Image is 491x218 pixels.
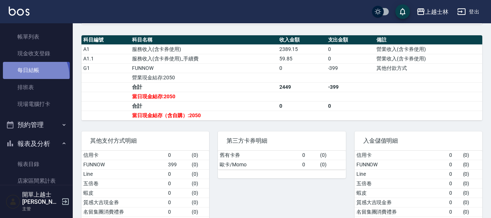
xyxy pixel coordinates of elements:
[81,207,166,217] td: 名留集團消費禮券
[461,151,482,160] td: ( 0 )
[3,79,70,96] a: 排班表
[300,151,318,160] td: 0
[355,198,447,207] td: 質感大吉現金券
[3,96,70,112] a: 現場電腦打卡
[447,169,461,179] td: 0
[166,179,190,188] td: 0
[81,54,130,63] td: A1.1
[130,101,278,111] td: 合計
[278,44,326,54] td: 2389.15
[395,4,410,19] button: save
[454,5,482,19] button: 登出
[218,151,300,160] td: 舊有卡券
[130,111,278,120] td: 當日現金結存（含自購）:2050
[326,63,375,73] td: -399
[190,169,209,179] td: ( 0 )
[355,179,447,188] td: 五倍卷
[130,54,278,63] td: 服務收入(含卡券使用)_手續費
[3,45,70,62] a: 現金收支登錄
[166,188,190,198] td: 0
[9,7,29,16] img: Logo
[447,198,461,207] td: 0
[318,151,346,160] td: ( 0 )
[375,63,482,73] td: 其他付款方式
[326,101,375,111] td: 0
[461,188,482,198] td: ( 0 )
[278,63,326,73] td: 0
[447,207,461,217] td: 0
[130,63,278,73] td: FUNNOW
[318,160,346,169] td: ( 0 )
[326,44,375,54] td: 0
[190,198,209,207] td: ( 0 )
[190,151,209,160] td: ( 0 )
[81,198,166,207] td: 質感大吉現金券
[81,151,166,160] td: 信用卡
[326,82,375,92] td: -399
[326,35,375,45] th: 支出金額
[278,35,326,45] th: 收入金額
[81,63,130,73] td: G1
[3,62,70,79] a: 每日結帳
[375,44,482,54] td: 營業收入(含卡券使用)
[130,92,278,101] td: 當日現金結存:2050
[3,28,70,45] a: 帳單列表
[461,179,482,188] td: ( 0 )
[3,173,70,189] a: 店家區間累計表
[447,151,461,160] td: 0
[278,101,326,111] td: 0
[81,179,166,188] td: 五倍卷
[166,169,190,179] td: 0
[166,207,190,217] td: 0
[22,191,59,206] h5: 開單上越士[PERSON_NAME]
[166,151,190,160] td: 0
[81,160,166,169] td: FUNNOW
[355,188,447,198] td: 蝦皮
[3,156,70,173] a: 報表目錄
[375,35,482,45] th: 備註
[3,115,70,134] button: 預約管理
[326,54,375,63] td: 0
[81,35,482,120] table: a dense table
[81,35,130,45] th: 科目編號
[414,4,451,19] button: 上越士林
[22,206,59,212] p: 主管
[81,188,166,198] td: 蝦皮
[355,169,447,179] td: Line
[130,35,278,45] th: 科目名稱
[461,160,482,169] td: ( 0 )
[447,188,461,198] td: 0
[130,82,278,92] td: 合計
[375,54,482,63] td: 營業收入(含卡券使用)
[81,44,130,54] td: A1
[81,169,166,179] td: Line
[278,82,326,92] td: 2449
[190,179,209,188] td: ( 0 )
[461,207,482,217] td: ( 0 )
[130,44,278,54] td: 服務收入(含卡券使用)
[6,194,20,209] img: Person
[166,160,190,169] td: 399
[461,198,482,207] td: ( 0 )
[166,198,190,207] td: 0
[447,179,461,188] td: 0
[363,137,474,144] span: 入金儲值明細
[227,137,337,144] span: 第三方卡券明細
[218,160,300,169] td: 歐卡/Momo
[218,151,346,170] table: a dense table
[425,7,448,16] div: 上越士林
[300,160,318,169] td: 0
[355,151,447,160] td: 信用卡
[190,207,209,217] td: ( 0 )
[355,160,447,169] td: FUNNOW
[461,169,482,179] td: ( 0 )
[130,73,278,82] td: 營業現金結存:2050
[90,137,200,144] span: 其他支付方式明細
[190,188,209,198] td: ( 0 )
[190,160,209,169] td: ( 0 )
[447,160,461,169] td: 0
[3,134,70,153] button: 報表及分析
[355,207,447,217] td: 名留集團消費禮券
[278,54,326,63] td: 59.85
